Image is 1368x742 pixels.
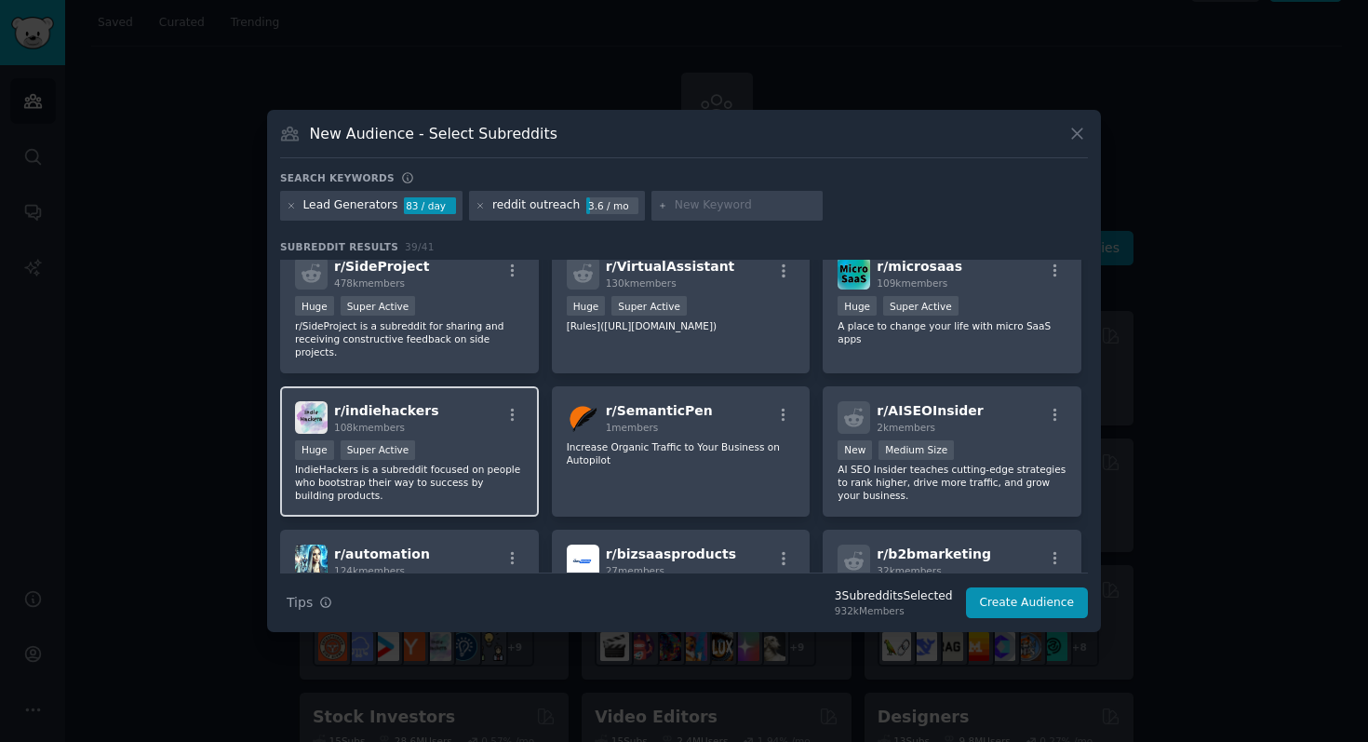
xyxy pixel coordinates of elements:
img: microsaas [838,257,870,290]
span: Tips [287,593,313,613]
span: Subreddit Results [280,240,398,253]
p: Increase Organic Traffic to Your Business on Autopilot [567,440,796,466]
div: Super Active [611,296,687,316]
p: [Rules]([URL][DOMAIN_NAME]) [567,319,796,332]
div: New [838,440,872,460]
span: r/ automation [334,546,430,561]
span: 2k members [877,422,935,433]
div: Medium Size [878,440,954,460]
span: 32k members [877,565,941,576]
div: Super Active [341,296,416,316]
span: 478k members [334,277,405,289]
span: r/ SemanticPen [606,403,713,418]
h3: Search keywords [280,171,395,184]
span: 27 members [606,565,664,576]
span: 130k members [606,277,677,289]
div: 932k Members [835,604,953,617]
span: r/ bizsaasproducts [606,546,736,561]
input: New Keyword [675,197,816,214]
div: reddit outreach [492,197,580,214]
p: A place to change your life with micro SaaS apps [838,319,1066,345]
span: 108k members [334,422,405,433]
span: r/ VirtualAssistant [606,259,735,274]
button: Tips [280,587,339,619]
span: 1 members [606,422,659,433]
div: 3 Subreddit s Selected [835,588,953,605]
div: 83 / day [404,197,456,214]
img: SemanticPen [567,401,599,434]
span: 39 / 41 [405,241,435,252]
div: Super Active [883,296,959,316]
div: Lead Generators [303,197,398,214]
div: Huge [838,296,877,316]
span: 124k members [334,565,405,576]
img: automation [295,545,328,577]
span: r/ SideProject [334,259,430,274]
p: AI SEO Insider teaches cutting-edge strategies to rank higher, drive more traffic, and grow your ... [838,463,1066,502]
span: r/ AISEOInsider [877,403,983,418]
img: indiehackers [295,401,328,434]
button: Create Audience [966,587,1089,619]
span: 109k members [877,277,947,289]
img: bizsaasproducts [567,545,599,577]
div: Huge [295,296,334,316]
div: Huge [567,296,606,316]
p: r/SideProject is a subreddit for sharing and receiving constructive feedback on side projects. [295,319,524,358]
p: IndieHackers is a subreddit focused on people who bootstrap their way to success by building prod... [295,463,524,502]
div: Super Active [341,440,416,460]
div: Huge [295,440,334,460]
span: r/ b2bmarketing [877,546,991,561]
div: 3.6 / mo [586,197,638,214]
span: r/ indiehackers [334,403,439,418]
h3: New Audience - Select Subreddits [310,124,557,143]
span: r/ microsaas [877,259,962,274]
